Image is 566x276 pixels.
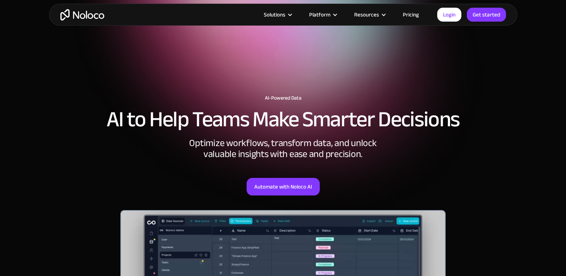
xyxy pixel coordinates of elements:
a: Automate with Noloco AI [247,178,320,195]
div: Platform [309,10,330,19]
a: home [60,9,104,20]
div: Solutions [264,10,285,19]
h2: AI to Help Teams Make Smarter Decisions [56,108,510,130]
a: Pricing [394,10,428,19]
div: Solutions [255,10,300,19]
a: Login [437,8,461,22]
div: Optimize workflows, transform data, and unlock valuable insights with ease and precision. [173,138,393,160]
a: Get started [467,8,506,22]
h1: AI-Powered Data [56,95,510,101]
div: Resources [354,10,379,19]
div: Resources [345,10,394,19]
div: Platform [300,10,345,19]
